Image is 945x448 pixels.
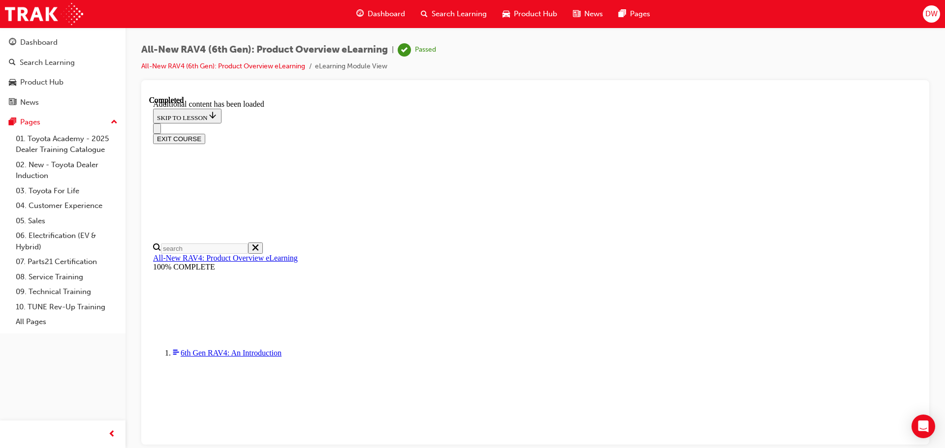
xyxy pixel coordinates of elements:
a: news-iconNews [565,4,611,24]
a: guage-iconDashboard [348,4,413,24]
div: Pages [20,117,40,128]
a: 05. Sales [12,213,122,229]
li: eLearning Module View [315,61,387,72]
a: car-iconProduct Hub [495,4,565,24]
a: 03. Toyota For Life [12,183,122,199]
a: search-iconSearch Learning [413,4,495,24]
button: DashboardSearch LearningProduct HubNews [4,31,122,113]
span: news-icon [9,98,16,107]
div: Additional content has been loaded [4,4,768,13]
span: Product Hub [514,8,557,20]
span: car-icon [9,78,16,87]
span: guage-icon [356,8,364,20]
button: Close navigation menu [4,28,12,38]
a: 09. Technical Training [12,284,122,299]
span: guage-icon [9,38,16,47]
div: Passed [415,45,436,55]
span: | [392,44,394,56]
a: pages-iconPages [611,4,658,24]
span: Pages [630,8,650,20]
span: search-icon [9,59,16,67]
span: search-icon [421,8,428,20]
span: News [584,8,603,20]
span: pages-icon [9,118,16,127]
span: up-icon [111,116,118,129]
div: Product Hub [20,77,63,88]
span: DW [925,8,938,20]
a: 08. Service Training [12,269,122,285]
a: 06. Electrification (EV & Hybrid) [12,228,122,254]
a: News [4,93,122,112]
a: Product Hub [4,73,122,91]
div: 100% COMPLETE [4,167,768,176]
span: news-icon [573,8,580,20]
a: 10. TUNE Rev-Up Training [12,299,122,315]
a: 02. New - Toyota Dealer Induction [12,157,122,183]
button: Pages [4,113,122,131]
a: Dashboard [4,33,122,52]
span: SKIP TO LESSON [8,18,68,26]
button: EXIT COURSE [4,38,56,48]
a: Search Learning [4,54,122,72]
span: Dashboard [368,8,405,20]
div: Dashboard [20,37,58,48]
a: 04. Customer Experience [12,198,122,213]
a: All-New RAV4: Product Overview eLearning [4,158,149,166]
div: News [20,97,39,108]
a: All Pages [12,314,122,329]
a: 07. Parts21 Certification [12,254,122,269]
span: car-icon [503,8,510,20]
span: learningRecordVerb_PASS-icon [398,43,411,57]
span: All-New RAV4 (6th Gen): Product Overview eLearning [141,44,388,56]
span: pages-icon [619,8,626,20]
img: Trak [5,3,83,25]
button: SKIP TO LESSON [4,13,72,28]
button: DW [923,5,940,23]
span: Search Learning [432,8,487,20]
a: All-New RAV4 (6th Gen): Product Overview eLearning [141,62,305,70]
div: Search Learning [20,57,75,68]
a: 01. Toyota Academy - 2025 Dealer Training Catalogue [12,131,122,157]
div: Open Intercom Messenger [912,415,935,438]
span: prev-icon [108,428,116,441]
